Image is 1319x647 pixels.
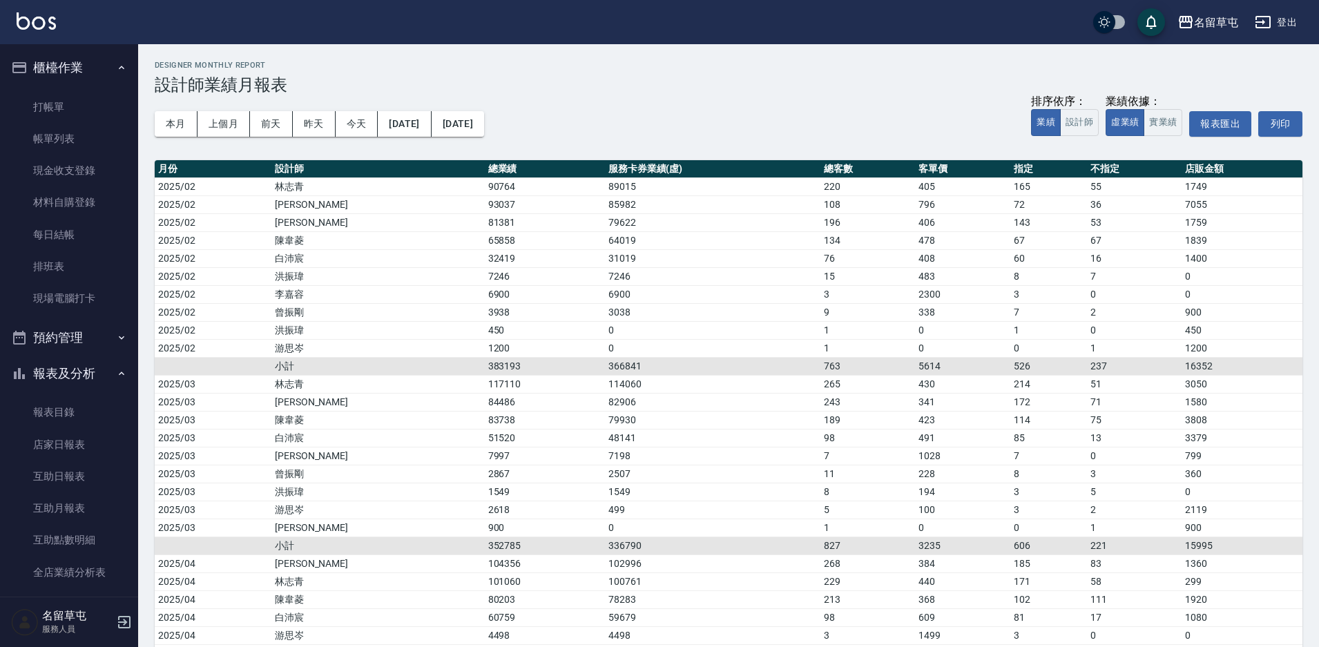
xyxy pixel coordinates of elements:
[915,267,1010,285] td: 483
[1182,195,1302,213] td: 7055
[1182,160,1302,178] th: 店販金額
[1182,375,1302,393] td: 3050
[1182,608,1302,626] td: 1080
[915,321,1010,339] td: 0
[6,50,133,86] button: 櫃檯作業
[1182,339,1302,357] td: 1200
[915,501,1010,519] td: 100
[1010,339,1087,357] td: 0
[1087,608,1182,626] td: 17
[1106,109,1144,136] button: 虛業績
[1010,249,1087,267] td: 60
[271,501,485,519] td: 游思岑
[6,396,133,428] a: 報表目錄
[6,123,133,155] a: 帳單列表
[336,111,378,137] button: 今天
[1010,321,1087,339] td: 1
[1182,537,1302,554] td: 15995
[1010,465,1087,483] td: 8
[915,519,1010,537] td: 0
[820,447,916,465] td: 7
[485,231,605,249] td: 65858
[155,75,1302,95] h3: 設計師業績月報表
[915,160,1010,178] th: 客單價
[915,590,1010,608] td: 368
[1087,267,1182,285] td: 7
[155,590,271,608] td: 2025/04
[271,447,485,465] td: [PERSON_NAME]
[271,519,485,537] td: [PERSON_NAME]
[1087,285,1182,303] td: 0
[155,626,271,644] td: 2025/04
[155,321,271,339] td: 2025/02
[915,572,1010,590] td: 440
[915,213,1010,231] td: 406
[271,393,485,411] td: [PERSON_NAME]
[915,429,1010,447] td: 491
[605,554,820,572] td: 102996
[1087,519,1182,537] td: 1
[271,429,485,447] td: 白沛宸
[271,213,485,231] td: [PERSON_NAME]
[915,554,1010,572] td: 384
[271,195,485,213] td: [PERSON_NAME]
[485,554,605,572] td: 104356
[6,91,133,123] a: 打帳單
[17,12,56,30] img: Logo
[820,429,916,447] td: 98
[271,357,485,375] td: 小計
[485,519,605,537] td: 900
[155,195,271,213] td: 2025/02
[915,357,1010,375] td: 5614
[271,303,485,321] td: 曾振剛
[485,590,605,608] td: 80203
[271,465,485,483] td: 曾振剛
[605,483,820,501] td: 1549
[1106,95,1182,109] div: 業績依據：
[820,231,916,249] td: 134
[485,303,605,321] td: 3938
[605,411,820,429] td: 79930
[1031,109,1061,136] button: 業績
[155,160,271,178] th: 月份
[820,321,916,339] td: 1
[6,186,133,218] a: 材料自購登錄
[485,213,605,231] td: 81381
[605,572,820,590] td: 100761
[271,177,485,195] td: 林志青
[271,249,485,267] td: 白沛宸
[1010,429,1087,447] td: 85
[820,303,916,321] td: 9
[155,554,271,572] td: 2025/04
[271,483,485,501] td: 洪振瑋
[915,447,1010,465] td: 1028
[1087,375,1182,393] td: 51
[1087,411,1182,429] td: 75
[915,195,1010,213] td: 796
[915,537,1010,554] td: 3235
[1182,411,1302,429] td: 3808
[1189,111,1251,137] button: 報表匯出
[1010,501,1087,519] td: 3
[271,608,485,626] td: 白沛宸
[820,572,916,590] td: 229
[820,411,916,429] td: 189
[485,411,605,429] td: 83738
[485,501,605,519] td: 2618
[155,483,271,501] td: 2025/03
[432,111,484,137] button: [DATE]
[820,626,916,644] td: 3
[485,195,605,213] td: 93037
[155,572,271,590] td: 2025/04
[605,195,820,213] td: 85982
[271,160,485,178] th: 設計師
[915,231,1010,249] td: 478
[915,177,1010,195] td: 405
[1010,160,1087,178] th: 指定
[485,465,605,483] td: 2867
[6,492,133,524] a: 互助月報表
[1182,357,1302,375] td: 16352
[485,357,605,375] td: 383193
[1010,231,1087,249] td: 67
[1087,249,1182,267] td: 16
